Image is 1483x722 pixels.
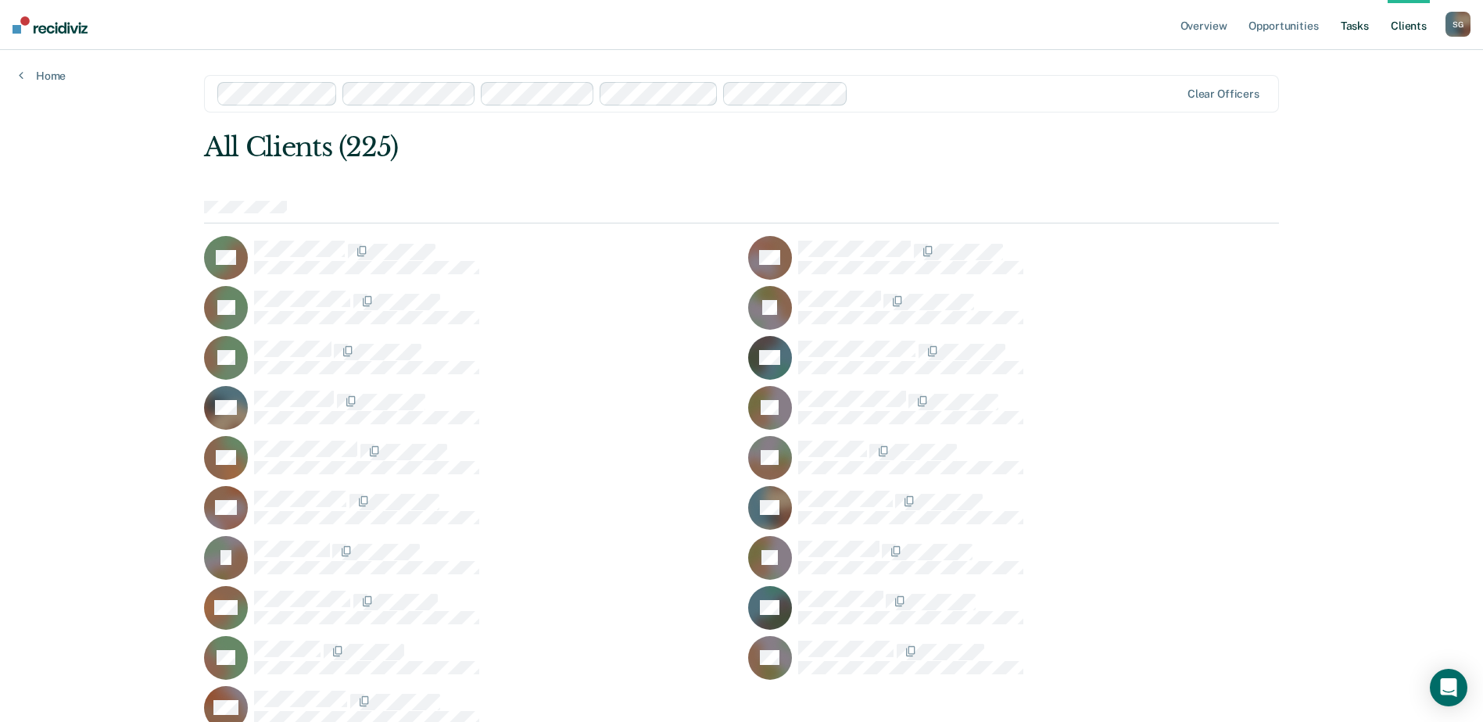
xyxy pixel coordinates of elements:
img: Recidiviz [13,16,88,34]
div: All Clients (225) [204,131,1064,163]
div: Clear officers [1187,88,1259,101]
div: Open Intercom Messenger [1430,669,1467,706]
a: Home [19,69,66,83]
div: S G [1445,12,1470,37]
button: SG [1445,12,1470,37]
